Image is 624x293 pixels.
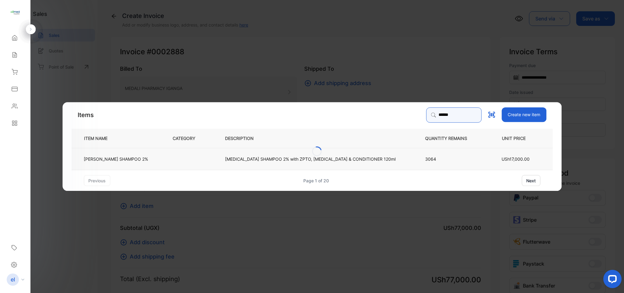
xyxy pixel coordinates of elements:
[84,156,148,162] p: [PERSON_NAME] SHAMPOO 2%
[11,8,20,17] img: logo
[522,175,540,186] button: next
[502,156,530,162] span: USh17,000.00
[425,156,477,162] p: 3064
[497,135,544,141] p: UNIT PRICE
[225,156,396,162] p: [MEDICAL_DATA] SHAMPOO 2% with ZPTO, [MEDICAL_DATA] & CONDITIONER 120ml
[502,107,546,122] button: Create new item
[225,135,263,141] p: DESCRIPTION
[11,276,15,284] p: el
[173,135,205,141] p: CATEGORY
[84,175,110,186] button: previous
[303,177,329,184] div: Page 1 of 20
[425,135,477,141] p: QUANTITY REMAINS
[82,135,117,141] p: ITEM NAME
[598,267,624,293] iframe: LiveChat chat widget
[78,110,94,120] p: Items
